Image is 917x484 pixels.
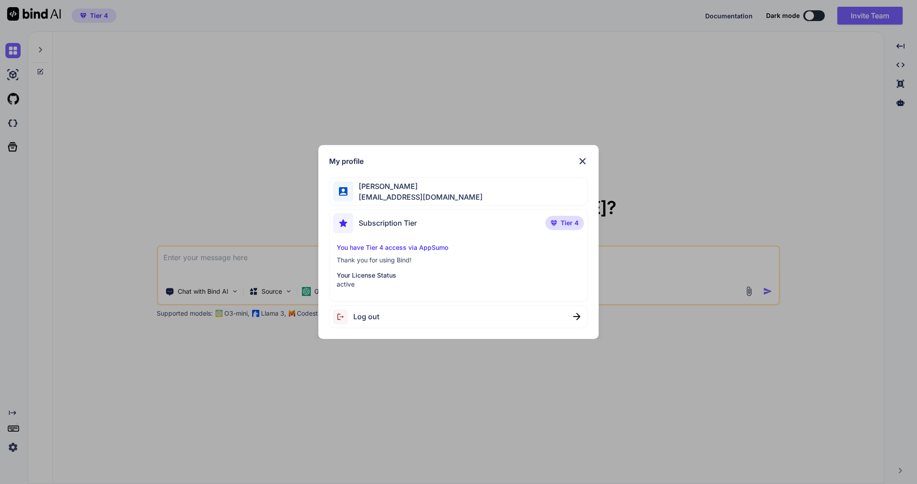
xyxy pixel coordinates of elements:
[353,181,483,192] span: [PERSON_NAME]
[353,311,379,322] span: Log out
[329,156,364,167] h1: My profile
[353,192,483,202] span: [EMAIL_ADDRESS][DOMAIN_NAME]
[337,256,580,265] p: Thank you for using Bind!
[333,213,353,233] img: subscription
[551,220,557,226] img: premium
[333,309,353,324] img: logout
[339,187,347,196] img: profile
[577,156,588,167] img: close
[561,218,578,227] span: Tier 4
[573,313,580,320] img: close
[337,243,580,252] p: You have Tier 4 access via AppSumo
[337,280,580,289] p: active
[337,271,580,280] p: Your License Status
[359,218,417,228] span: Subscription Tier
